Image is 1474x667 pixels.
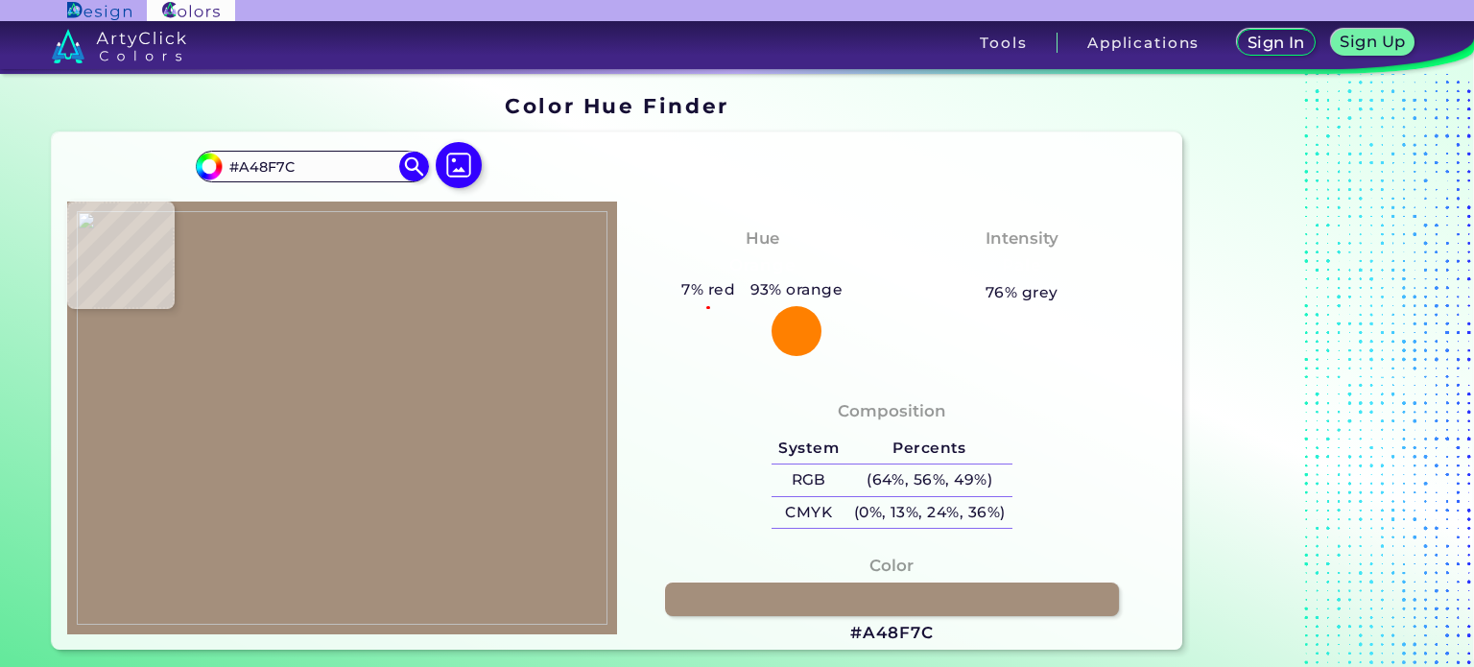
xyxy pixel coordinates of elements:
img: logo_artyclick_colors_white.svg [52,29,187,63]
h3: Tools [980,36,1027,50]
h5: (0%, 13%, 24%, 36%) [846,497,1012,529]
h4: Color [869,552,914,580]
img: icon search [399,152,428,180]
h5: System [772,433,846,465]
h5: 93% orange [743,277,850,302]
a: Sign In [1241,31,1311,55]
h4: Composition [838,397,946,425]
img: 7effac37-b271-4287-8c88-2f9a12cfcb48 [77,211,607,626]
h5: 76% grey [986,280,1058,305]
h4: Hue [746,225,779,252]
input: type color.. [223,154,401,179]
h3: #A48F7C [850,622,933,645]
h5: Percents [846,433,1012,465]
img: ArtyClick Design logo [67,2,131,20]
h4: Intensity [986,225,1058,252]
h3: Orange [721,254,803,277]
h1: Color Hue Finder [505,91,728,120]
h5: (64%, 56%, 49%) [846,465,1012,496]
h5: Sign In [1250,36,1302,50]
h5: CMYK [772,497,846,529]
h5: RGB [772,465,846,496]
img: icon picture [436,142,482,188]
h3: Applications [1087,36,1200,50]
a: Sign Up [1335,31,1411,55]
h5: Sign Up [1343,35,1403,49]
h3: Pale [994,254,1049,277]
h5: 7% red [674,277,742,302]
